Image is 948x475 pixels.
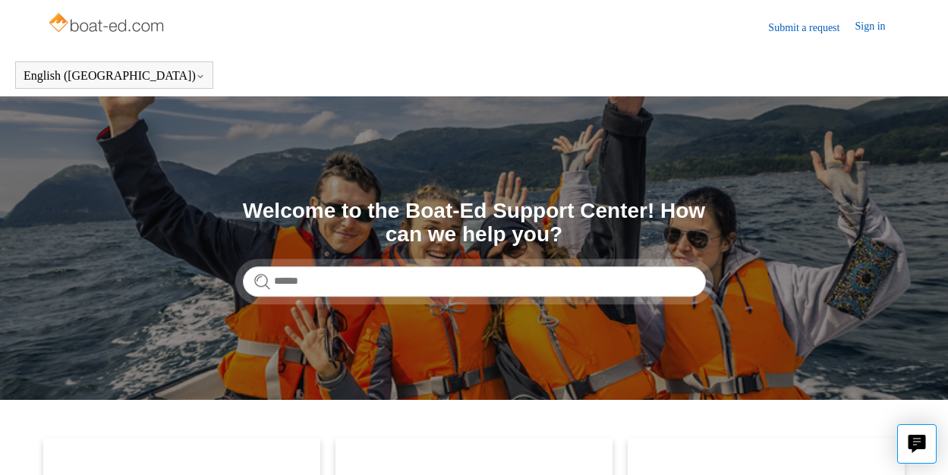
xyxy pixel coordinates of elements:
[855,18,900,36] a: Sign in
[768,20,855,36] a: Submit a request
[24,69,205,83] button: English ([GEOGRAPHIC_DATA])
[243,200,706,247] h1: Welcome to the Boat-Ed Support Center! How can we help you?
[47,9,168,39] img: Boat-Ed Help Center home page
[897,424,937,464] button: Live chat
[243,266,706,297] input: Search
